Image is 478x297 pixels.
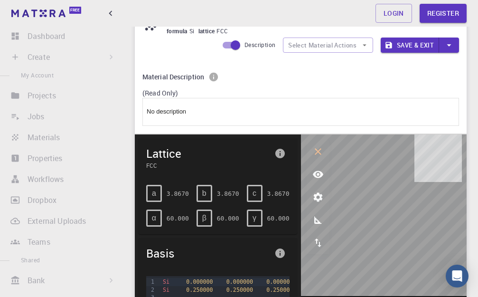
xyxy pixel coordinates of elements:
span: 0.000000 [186,278,213,285]
span: Si [189,27,198,35]
pre: 3.8670 [217,185,239,202]
span: 0.250000 [226,287,253,293]
p: (Read Only) [142,88,459,98]
button: info [271,144,290,163]
span: α [152,214,156,222]
a: Register [420,4,467,23]
span: 0.000000 [266,278,293,285]
span: lattice [198,27,217,35]
p: No description [147,107,455,117]
span: Si [163,287,169,293]
span: formula [167,27,189,35]
pre: 60.000 [167,210,189,227]
span: My Account [21,71,54,79]
span: c [253,189,256,198]
h6: Material Description [142,72,204,82]
span: 0.250000 [186,287,213,293]
img: logo [11,10,66,17]
button: Select Material Actions [283,38,373,53]
button: Save & Exit [381,38,439,53]
span: Description [244,41,275,49]
pre: 3.8670 [167,185,189,202]
span: Free [70,8,80,13]
pre: 60.000 [217,210,239,227]
span: Shared [21,256,40,264]
span: 0.250000 [266,287,293,293]
pre: 3.8670 [267,185,290,202]
a: Login [375,4,412,23]
span: FCC [216,27,232,35]
span: b [202,189,206,198]
span: γ [253,214,256,222]
span: FCC [146,161,271,170]
span: a [152,189,156,198]
div: 1 [146,278,156,286]
span: Lattice [146,146,271,161]
span: Basis [146,246,271,261]
span: Si [163,278,169,285]
a: Free [9,6,85,21]
div: Open Intercom Messenger [446,265,469,287]
pre: 60.000 [267,210,290,227]
button: info [206,69,221,85]
span: β [202,214,206,222]
span: 0.000000 [226,278,253,285]
button: info [271,244,290,263]
div: 2 [146,286,156,294]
